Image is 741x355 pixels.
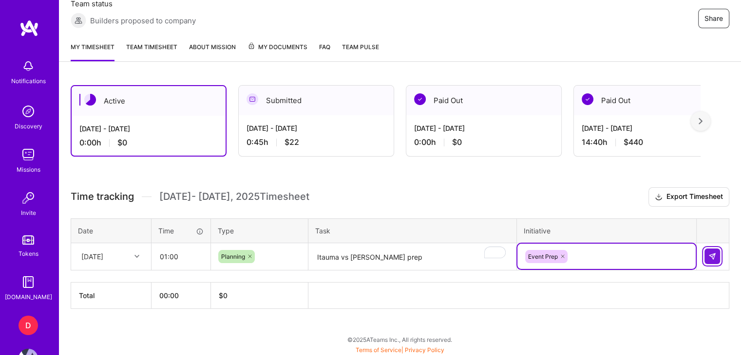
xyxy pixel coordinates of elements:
[19,145,38,164] img: teamwork
[342,43,379,51] span: Team Pulse
[624,137,643,147] span: $440
[247,123,386,133] div: [DATE] - [DATE]
[79,138,218,148] div: 0:00 h
[356,346,444,354] span: |
[21,208,36,218] div: Invite
[72,86,226,116] div: Active
[221,253,245,260] span: Planning
[247,42,307,61] a: My Documents
[582,123,721,133] div: [DATE] - [DATE]
[414,123,553,133] div: [DATE] - [DATE]
[405,346,444,354] a: Privacy Policy
[219,291,228,300] span: $ 0
[117,138,127,148] span: $0
[71,218,152,243] th: Date
[71,282,152,308] th: Total
[5,292,52,302] div: [DOMAIN_NAME]
[524,226,689,236] div: Initiative
[247,137,386,147] div: 0:45 h
[19,188,38,208] img: Invite
[582,93,593,105] img: Paid Out
[15,121,42,131] div: Discovery
[81,251,103,262] div: [DATE]
[71,13,86,28] img: Builders proposed to company
[19,316,38,335] div: D
[698,9,729,28] button: Share
[239,86,394,115] div: Submitted
[11,76,46,86] div: Notifications
[19,248,38,259] div: Tokens
[211,218,308,243] th: Type
[247,42,307,53] span: My Documents
[414,137,553,147] div: 0:00 h
[189,42,236,61] a: About Mission
[704,248,721,264] div: null
[71,42,114,61] a: My timesheet
[406,86,561,115] div: Paid Out
[19,19,39,37] img: logo
[356,346,401,354] a: Terms of Service
[704,14,723,23] span: Share
[699,118,703,124] img: right
[19,272,38,292] img: guide book
[309,244,515,270] textarea: To enrich screen reader interactions, please activate Accessibility in Grammarly extension settings
[19,102,38,121] img: discovery
[285,137,299,147] span: $22
[414,93,426,105] img: Paid Out
[126,42,177,61] a: Team timesheet
[16,316,40,335] a: D
[247,93,258,105] img: Submitted
[84,94,96,106] img: Active
[152,244,210,269] input: HH:MM
[17,164,40,175] div: Missions
[342,42,379,61] a: Team Pulse
[708,252,716,260] img: Submit
[58,327,741,352] div: © 2025 ATeams Inc., All rights reserved.
[22,235,34,245] img: tokens
[19,56,38,76] img: bell
[648,187,729,207] button: Export Timesheet
[134,254,139,259] i: icon Chevron
[158,226,204,236] div: Time
[79,124,218,134] div: [DATE] - [DATE]
[452,137,462,147] span: $0
[90,16,196,26] span: Builders proposed to company
[319,42,330,61] a: FAQ
[308,218,517,243] th: Task
[71,191,134,203] span: Time tracking
[528,253,558,260] span: Event Prep
[574,86,729,115] div: Paid Out
[582,137,721,147] div: 14:40 h
[655,192,663,202] i: icon Download
[159,191,309,203] span: [DATE] - [DATE] , 2025 Timesheet
[152,282,211,308] th: 00:00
